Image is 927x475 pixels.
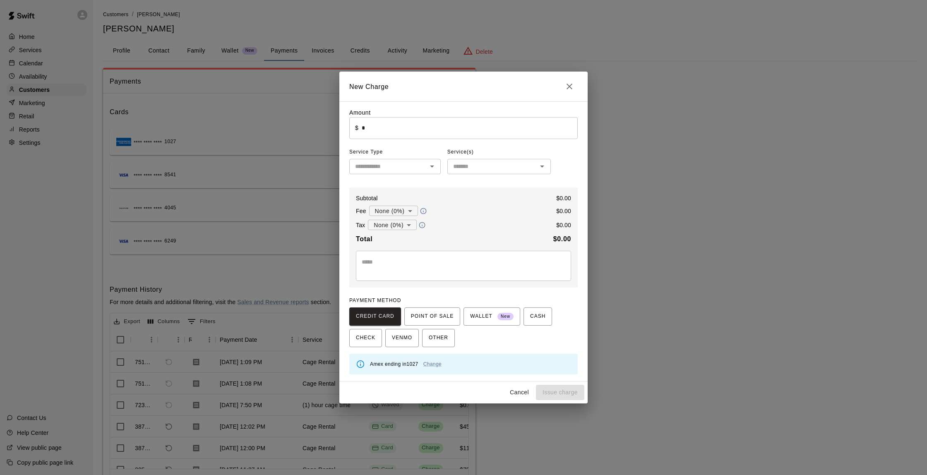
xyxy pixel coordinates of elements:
[349,329,382,347] button: CHECK
[556,221,571,229] p: $ 0.00
[349,146,441,159] span: Service Type
[404,307,460,326] button: POINT OF SALE
[356,221,365,229] p: Tax
[422,329,455,347] button: OTHER
[524,307,552,326] button: CASH
[447,146,474,159] span: Service(s)
[463,307,520,326] button: WALLET New
[429,331,448,345] span: OTHER
[506,385,533,400] button: Cancel
[411,310,454,323] span: POINT OF SALE
[356,331,375,345] span: CHECK
[426,161,438,172] button: Open
[355,124,358,132] p: $
[536,161,548,172] button: Open
[423,361,442,367] a: Change
[370,361,442,367] span: Amex ending in 1027
[356,310,394,323] span: CREDIT CARD
[349,307,401,326] button: CREDIT CARD
[561,78,578,95] button: Close
[349,297,401,303] span: PAYMENT METHOD
[530,310,545,323] span: CASH
[356,235,372,242] b: Total
[556,207,571,215] p: $ 0.00
[369,203,418,218] div: None (0%)
[356,207,366,215] p: Fee
[470,310,514,323] span: WALLET
[392,331,412,345] span: VENMO
[339,72,588,101] h2: New Charge
[385,329,419,347] button: VENMO
[553,235,571,242] b: $ 0.00
[356,194,378,202] p: Subtotal
[556,194,571,202] p: $ 0.00
[368,217,417,233] div: None (0%)
[497,311,514,322] span: New
[349,109,371,116] label: Amount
